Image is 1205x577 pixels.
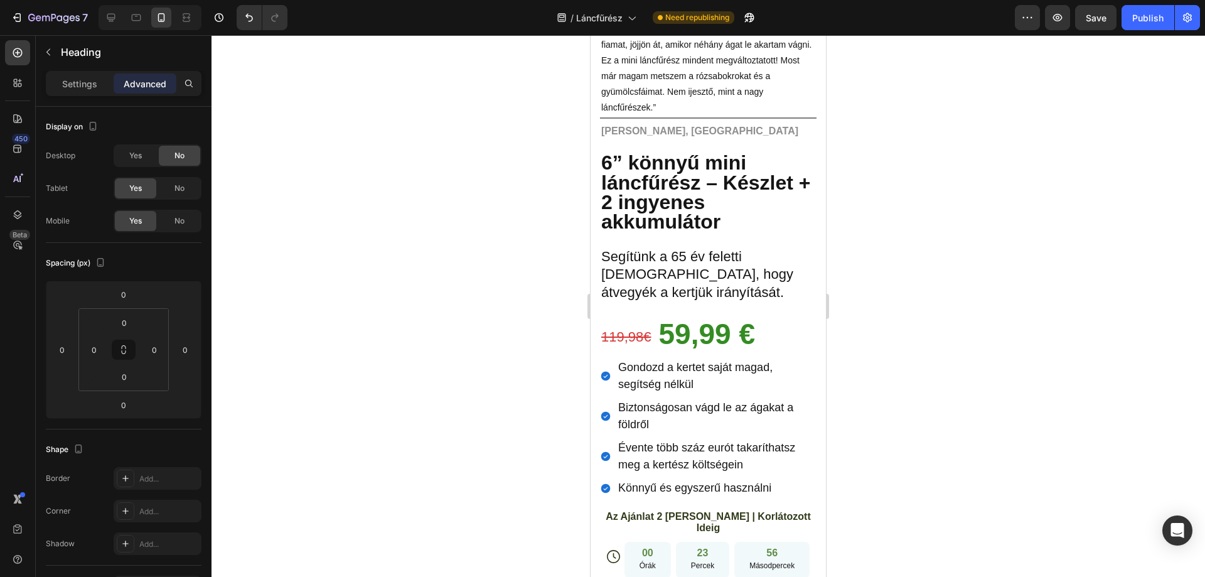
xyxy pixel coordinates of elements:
[85,340,104,359] input: 0px
[139,506,198,517] div: Add...
[112,313,137,332] input: 0px
[176,340,195,359] input: 0
[61,45,196,60] p: Heading
[1122,5,1174,30] button: Publish
[139,473,198,485] div: Add...
[174,183,185,194] span: No
[665,12,729,23] span: Need republishing
[1162,515,1192,546] div: Open Intercom Messenger
[145,340,164,359] input: 0px
[570,11,574,24] span: /
[576,11,623,24] span: Láncfűrész
[46,150,75,161] div: Desktop
[12,134,30,144] div: 450
[46,255,108,272] div: Spacing (px)
[46,538,75,549] div: Shadow
[46,473,70,484] div: Border
[82,10,88,25] p: 7
[111,396,136,414] input: 0
[174,150,185,161] span: No
[62,77,97,90] p: Settings
[46,505,71,517] div: Corner
[174,215,185,227] span: No
[1132,11,1164,24] div: Publish
[5,5,94,30] button: 7
[129,150,142,161] span: Yes
[139,539,198,550] div: Add...
[46,119,100,136] div: Display on
[112,367,137,386] input: 0px
[591,35,826,577] iframe: Design area
[46,215,70,227] div: Mobile
[111,285,136,304] input: 0
[1086,13,1106,23] span: Save
[53,340,72,359] input: 0
[9,230,30,240] div: Beta
[46,183,68,194] div: Tablet
[129,215,142,227] span: Yes
[129,183,142,194] span: Yes
[46,441,86,458] div: Shape
[1075,5,1117,30] button: Save
[124,77,166,90] p: Advanced
[237,5,287,30] div: Undo/Redo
